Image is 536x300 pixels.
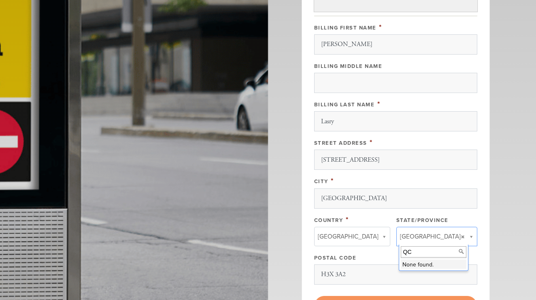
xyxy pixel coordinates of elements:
label: State/Province [396,217,449,224]
span: This field is required. [370,138,373,147]
label: Billing Last Name [314,101,375,108]
span: [GEOGRAPHIC_DATA] [400,231,461,242]
label: City [314,178,328,185]
label: Billing Middle Name [314,63,383,70]
span: This field is required. [379,23,382,32]
a: [GEOGRAPHIC_DATA] [396,227,477,246]
span: This field is required. [346,215,349,224]
label: Billing First Name [314,25,376,31]
label: Street Address [314,140,367,146]
span: This field is required. [331,176,334,185]
label: Country [314,217,343,224]
li: None found. [401,260,466,269]
span: [GEOGRAPHIC_DATA] [318,231,379,242]
a: [GEOGRAPHIC_DATA] [314,227,390,246]
label: Postal Code [314,255,357,261]
span: This field is required. [377,99,381,108]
